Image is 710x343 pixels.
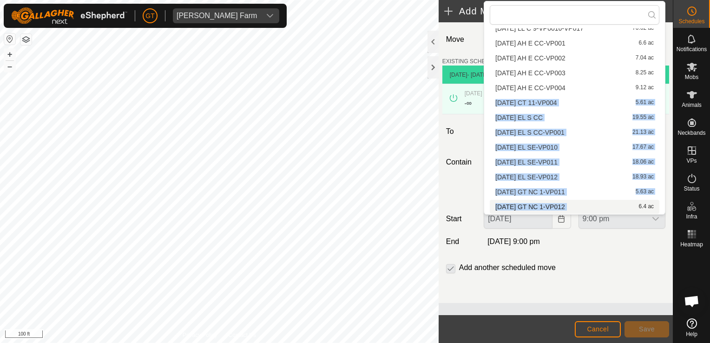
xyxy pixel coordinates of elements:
span: [DATE] EL SE-VP011 [495,159,558,165]
span: 5.63 ac [636,189,654,195]
label: Add another scheduled move [459,264,556,271]
button: – [4,61,15,72]
li: 2025-08-13 AH E CC-VP002 [490,51,659,65]
div: dropdown trigger [261,8,279,23]
li: 2025-08-13 EL S CC [490,111,659,125]
span: ∞ [467,99,472,107]
button: Reset Map [4,33,15,45]
label: EXISTING SCHEDULES [442,57,504,66]
div: [PERSON_NAME] Farm [177,12,257,20]
img: Gallagher Logo [11,7,127,24]
li: 2025-08-13 EL SE-VP011 [490,155,659,169]
li: 2025-08-13 GT NC 1-VP012 [490,200,659,214]
label: Contain [442,157,480,168]
span: 18.93 ac [632,174,654,180]
span: [DATE] 9:00 pm [487,237,540,245]
li: 2025-08-13 EL SE-VP012 [490,170,659,184]
label: End [442,236,480,247]
span: 70.62 ac [632,25,654,32]
li: 2025-08-13 GT NC 1-VP011 [490,185,659,199]
button: Choose Date [552,209,571,229]
button: Save [625,321,669,337]
button: Map Layers [20,34,32,45]
span: [DATE] EL SE-VP010 [495,144,558,151]
div: - [465,98,472,109]
span: Heatmap [680,242,703,247]
label: To [442,122,480,141]
div: Open chat [678,287,706,315]
li: 2025-08-13 AH E CC-VP004 [490,81,659,95]
span: 6.6 ac [638,40,654,46]
label: Start [442,213,480,224]
a: Privacy Policy [183,331,217,339]
span: [DATE] EL S CC-VP001 [495,129,565,136]
span: Cancel [587,325,609,333]
li: 2025-08-13 LL C 9-VP0016-VP017 [490,21,659,35]
span: 8.25 ac [636,70,654,76]
span: Neckbands [677,130,705,136]
span: Notifications [677,46,707,52]
span: Animals [682,102,702,108]
label: Move [442,30,480,50]
li: 2025-08-13 AH E CC-VP001 [490,36,659,50]
span: GT [145,11,154,21]
span: 5.61 ac [636,99,654,106]
span: [DATE] AH E CC-VP002 [495,55,565,61]
span: 19.55 ac [632,114,654,121]
span: Save [639,325,655,333]
span: 21.13 ac [632,129,654,136]
span: [DATE] AH E CC-VP004 [495,85,565,91]
span: - [DATE] [467,72,488,78]
span: Mobs [685,74,698,80]
span: VPs [686,158,697,164]
span: [DATE] LL C 9-VP0016-VP017 [495,25,584,32]
li: 2025-08-13 AH E CC-VP003 [490,66,659,80]
span: [DATE] GT NC 1-VP011 [495,189,565,195]
li: 2025-08-13 EL SE-VP010 [490,140,659,154]
h2: Add Move [444,6,626,17]
span: Schedules [678,19,704,24]
span: 6.4 ac [638,204,654,210]
span: [DATE] AH E CC-VP003 [495,70,565,76]
span: 17.67 ac [632,144,654,151]
a: Contact Us [229,331,256,339]
span: [DATE] AH E CC-VP001 [495,40,565,46]
a: Help [673,315,710,341]
span: Thoren Farm [173,8,261,23]
span: [DATE] EL S CC [495,114,543,121]
span: Status [684,186,699,191]
span: [DATE] EL SE-VP012 [495,174,558,180]
button: Cancel [575,321,621,337]
span: 7.04 ac [636,55,654,61]
span: [DATE] CT 11-VP004 [495,99,557,106]
span: 18.06 ac [632,159,654,165]
span: [DATE] [450,72,467,78]
li: 2025-08-13 CT 11-VP004 [490,96,659,110]
button: + [4,49,15,60]
span: [DATE] GT NC 1-VP012 [495,204,565,210]
span: Help [686,331,697,337]
span: [DATE] 12:00 pm [465,90,507,97]
li: 2025-08-13 EL S CC-VP001 [490,125,659,139]
span: 9.12 ac [636,85,654,91]
span: Infra [686,214,697,219]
